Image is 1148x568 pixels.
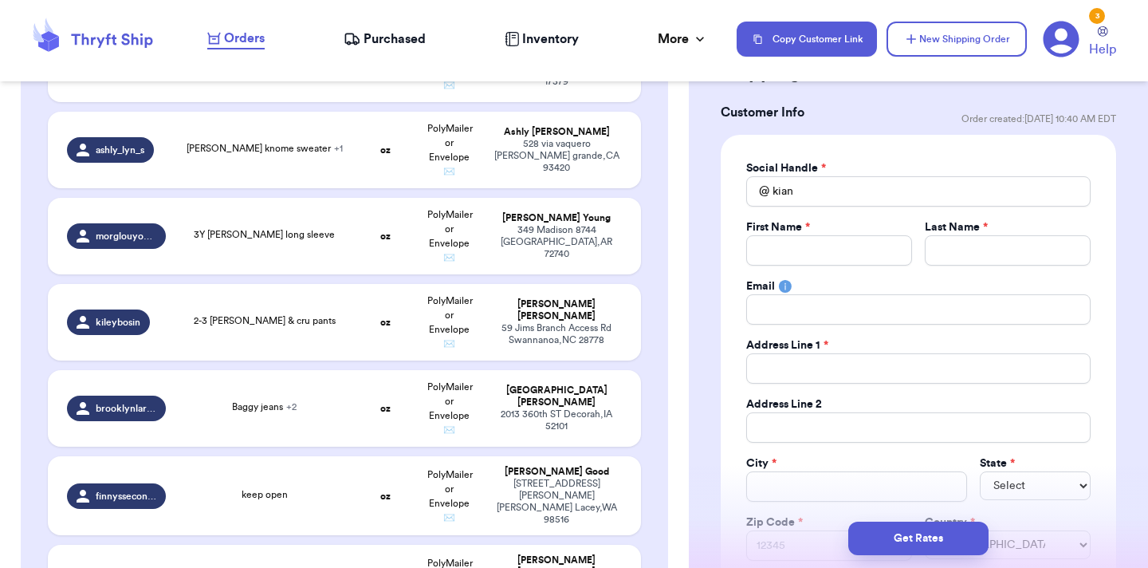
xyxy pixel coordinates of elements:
[207,29,265,49] a: Orders
[1043,21,1079,57] a: 3
[746,219,810,235] label: First Name
[522,30,579,49] span: Inventory
[746,456,776,471] label: City
[380,404,391,413] strong: oz
[427,470,473,523] span: PolyMailer or Envelope ✉️
[380,318,391,327] strong: oz
[491,478,622,526] div: [STREET_ADDRESS][PERSON_NAME][PERSON_NAME] Lacey , WA 98516
[96,402,156,415] span: brooklynlarson
[380,491,391,501] strong: oz
[746,160,826,176] label: Social Handle
[491,322,622,346] div: 59 Jims Branch Access Rd Swannanoa , NC 28778
[491,138,622,174] div: 528 via vaquero [PERSON_NAME] grande , CA 93420
[961,112,1116,125] span: Order created: [DATE] 10:40 AM EDT
[491,126,622,138] div: Ashly [PERSON_NAME]
[505,30,579,49] a: Inventory
[491,466,622,478] div: [PERSON_NAME] Good
[96,490,156,503] span: finnysseconds
[925,219,988,235] label: Last Name
[334,144,343,153] span: + 1
[746,337,828,353] label: Address Line 1
[721,103,804,122] h3: Customer Info
[96,316,140,329] span: kileybosin
[848,522,989,555] button: Get Rates
[224,29,265,48] span: Orders
[194,316,336,325] span: 2-3 [PERSON_NAME] & cru pants
[491,298,622,322] div: [PERSON_NAME] [PERSON_NAME]
[427,382,473,435] span: PolyMailer or Envelope ✉️
[96,230,156,243] span: morglouyoung
[491,408,622,432] div: 2013 360th ST Decorah , IA 52101
[427,210,473,262] span: PolyMailer or Envelope ✉️
[96,144,144,156] span: ashly_lyn_s
[187,144,343,153] span: [PERSON_NAME] knome sweater
[980,456,1015,471] label: State
[1089,26,1116,59] a: Help
[658,30,708,49] div: More
[1089,40,1116,59] span: Help
[737,22,877,57] button: Copy Customer Link
[242,490,288,499] span: keep open
[746,396,822,412] label: Address Line 2
[427,296,473,349] span: PolyMailer or Envelope ✉️
[232,402,297,412] span: Baggy jeans
[746,176,769,207] div: @
[194,230,335,239] span: 3Y [PERSON_NAME] long sleeve
[380,145,391,155] strong: oz
[427,124,473,176] span: PolyMailer or Envelope ✉️
[491,385,622,408] div: [GEOGRAPHIC_DATA] [PERSON_NAME]
[286,402,297,412] span: + 2
[887,22,1027,57] button: New Shipping Order
[344,30,426,49] a: Purchased
[491,224,622,260] div: 349 Madison 8744 [GEOGRAPHIC_DATA] , AR 72740
[380,231,391,241] strong: oz
[746,278,775,294] label: Email
[364,30,426,49] span: Purchased
[491,212,622,224] div: [PERSON_NAME] Young
[1089,8,1105,24] div: 3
